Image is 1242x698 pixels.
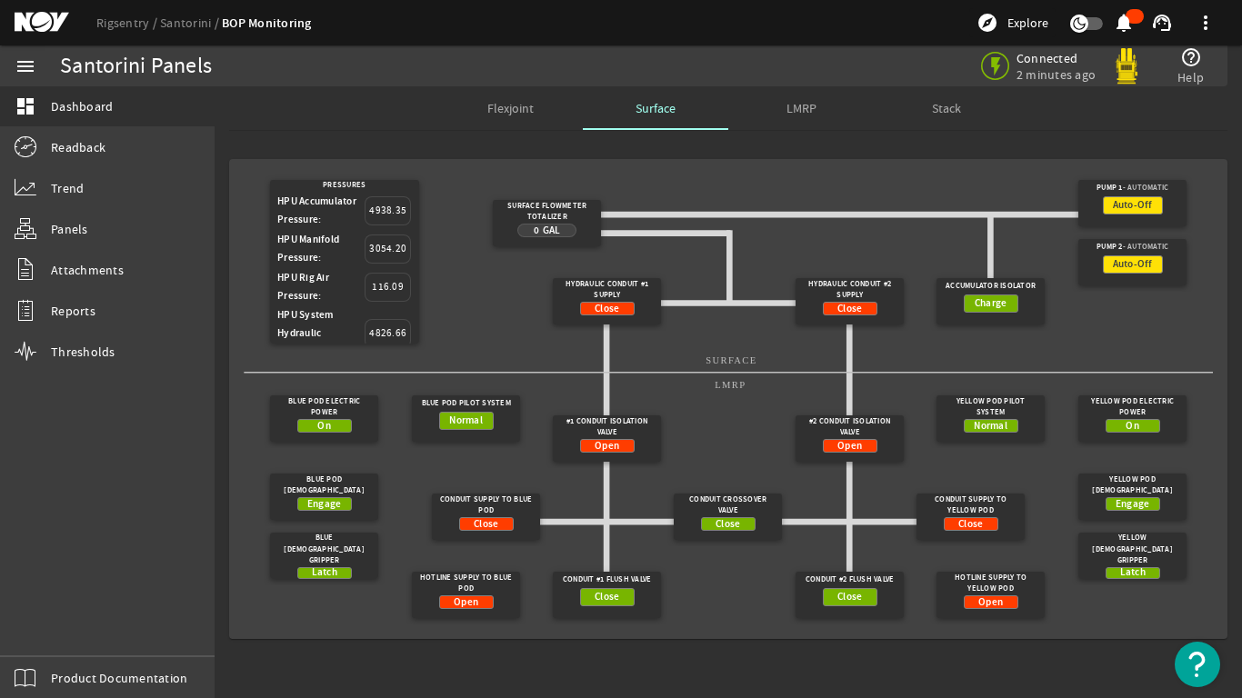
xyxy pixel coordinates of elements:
span: 4826.66 [369,324,406,343]
div: Hydraulic Conduit #2 Supply [801,278,898,302]
span: Close [595,588,619,606]
div: HPU Rig Air Pressure: [277,269,365,305]
span: Close [837,300,862,318]
a: BOP Monitoring [222,15,312,32]
mat-icon: support_agent [1151,12,1173,34]
div: Accumulator Isolator [942,278,1039,294]
span: 116.09 [372,278,404,296]
div: Hotline Supply To Blue Pod [417,572,515,595]
div: Conduit Crossover Valve [679,494,776,517]
div: Yellow Pod Electric Power [1084,395,1181,419]
mat-icon: notifications [1113,12,1135,34]
div: Blue Pod Pilot System [417,395,515,412]
div: Pump 2 [1084,239,1181,255]
div: Yellow Pod Pilot System [942,395,1039,419]
mat-icon: dashboard [15,95,36,117]
span: Latch [1120,563,1146,582]
span: Explore [1007,14,1048,32]
div: HPU Accumulator Pressure: [277,193,365,229]
div: Hydraulic Conduit #1 Supply [558,278,656,302]
span: Engage [307,495,342,514]
span: Dashboard [51,97,113,115]
div: Surface Flowmeter Totalizer [498,200,596,224]
span: Stack [932,102,961,115]
span: Close [958,515,983,533]
div: Conduit Supply To Yellow Pod [922,494,1019,517]
div: Conduit #2 Flush Valve [801,572,898,588]
span: 2 minutes ago [1017,66,1096,83]
div: Pressures [277,180,411,192]
span: Open [978,593,1003,612]
mat-icon: menu [15,55,36,77]
a: Santorini [160,15,222,31]
div: Yellow [DEMOGRAPHIC_DATA] Gripper [1084,533,1181,567]
div: Hotline Supply To Yellow Pod [942,572,1039,595]
span: Panels [51,220,88,238]
span: Open [595,437,619,455]
div: Conduit #1 Flush Valve [558,572,656,588]
span: Engage [1116,495,1150,514]
span: 3054.20 [369,240,406,258]
button: Explore [969,8,1056,37]
span: Auto-Off [1113,255,1153,274]
div: HPU Manifold Pressure: [277,231,365,267]
span: Close [716,515,740,533]
div: Conduit Supply To Blue Pod [437,494,535,517]
div: Blue Pod Electric Power [275,395,373,419]
span: Readback [51,138,105,156]
div: #1 Conduit Isolation Valve [558,415,656,439]
mat-icon: explore [977,12,998,34]
button: Open Resource Center [1175,642,1220,687]
span: Latch [312,563,337,582]
span: Normal [449,412,483,430]
span: Close [474,515,498,533]
div: Yellow Pod [DEMOGRAPHIC_DATA] [1084,474,1181,497]
div: Blue Pod [DEMOGRAPHIC_DATA] [275,474,373,497]
span: Auto-Off [1113,196,1153,214]
button: more_vert [1184,1,1227,45]
span: Attachments [51,261,124,279]
span: Reports [51,302,95,320]
span: On [1126,417,1139,435]
span: Product Documentation [51,669,187,687]
span: - Automatic [1123,242,1169,254]
span: Help [1177,68,1204,86]
span: 0 [534,224,539,237]
span: Gal [543,224,561,237]
span: On [317,417,331,435]
span: Flexjoint [487,102,534,115]
span: Charge [975,294,1007,313]
span: Open [454,593,478,612]
div: Pump 1 [1084,180,1181,196]
div: Blue [DEMOGRAPHIC_DATA] Gripper [275,533,373,567]
a: Rigsentry [96,15,160,31]
span: 4938.35 [369,202,406,220]
mat-icon: help_outline [1180,46,1202,68]
span: Thresholds [51,343,115,361]
img: Yellowpod.svg [1108,48,1145,85]
span: Normal [974,417,1007,435]
span: Open [837,437,862,455]
span: - Automatic [1123,183,1169,194]
span: LMRP [786,102,816,115]
span: Connected [1017,50,1096,66]
div: Santorini Panels [60,57,212,75]
span: Close [595,300,619,318]
div: #2 Conduit Isolation Valve [801,415,898,439]
div: HPU System Hydraulic Pressure: [277,306,365,361]
span: Trend [51,179,84,197]
span: Close [837,588,862,606]
span: Surface [636,102,676,115]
